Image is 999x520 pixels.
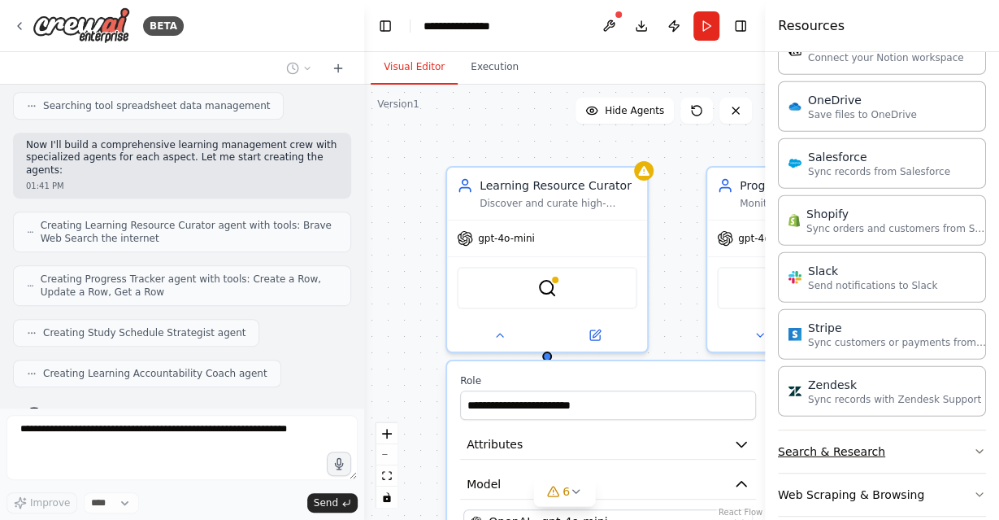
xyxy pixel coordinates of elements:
label: Role [460,374,756,387]
p: Save files to OneDrive [808,108,917,121]
span: Creating Learning Accountability Coach agent [43,367,267,380]
div: Progress TrackerMonitor and track learning progress across {subject} courses and materials, maint... [706,166,909,353]
button: zoom in [376,423,397,444]
span: Searching tool spreadsheet data management [43,99,270,112]
div: Discover and curate high-quality, personalized learning resources for {subject} based on {learnin... [480,197,637,210]
button: 6 [533,477,596,507]
button: Execution [458,50,532,85]
span: Creating Learning Resource Curator agent with tools: Brave Web Search the internet [41,219,337,245]
button: Improve [7,492,77,513]
button: Search & Research [778,430,986,473]
button: Hide right sidebar [729,15,752,37]
span: 6 [562,483,570,500]
p: Connect your Notion workspace [808,51,964,64]
button: Send [307,493,358,513]
img: Shopify [788,214,800,227]
p: Sync customers or payments from Stripe [808,336,987,349]
div: OneDrive [808,92,917,108]
span: Model [467,476,501,492]
div: Learning Resource Curator [480,177,637,194]
div: BETA [143,16,184,36]
span: gpt-4o-mini [738,232,795,245]
button: toggle interactivity [376,487,397,508]
button: Start a new chat [325,59,351,78]
p: Sync records with Zendesk Support [808,393,981,406]
span: Creating Progress Tracker agent with tools: Create a Row, Update a Row, Get a Row [41,273,337,299]
img: Salesforce [788,157,801,170]
button: Hide Agents [576,98,674,124]
p: Now I'll build a comprehensive learning management crew with specialized agents for each aspect. ... [26,139,338,177]
img: Slack [788,271,801,284]
textarea: To enrich screen reader interactions, please activate Accessibility in Grammarly extension settings [7,415,358,480]
button: Switch to previous chat [280,59,319,78]
div: Stripe [808,320,987,336]
p: Sync orders and customers from Shopify [806,222,985,235]
button: Web Scraping & Browsing [778,474,986,516]
button: Visual Editor [371,50,458,85]
button: Hide left sidebar [374,15,397,37]
div: Salesforce [808,149,950,165]
div: Progress Tracker [740,177,897,194]
img: Stripe [788,328,801,341]
div: Slack [808,263,937,279]
nav: breadcrumb [423,18,502,34]
span: Send [314,496,338,509]
p: Send notifications to Slack [808,279,937,292]
button: zoom out [376,444,397,465]
div: React Flow controls [376,423,397,508]
span: gpt-4o-mini [478,232,535,245]
img: BraveSearchTool [537,278,557,298]
img: Logo [33,7,130,44]
button: Attributes [460,430,756,460]
button: fit view [376,465,397,487]
p: Sync records from Salesforce [808,165,950,178]
button: Model [460,470,756,500]
button: Click to speak your automation idea [327,452,351,476]
a: React Flow attribution [719,508,762,517]
div: Learning Resource CuratorDiscover and curate high-quality, personalized learning resources for {s... [445,166,649,353]
div: Shopify [806,206,985,222]
div: 01:41 PM [26,180,338,192]
button: Open in side panel [549,326,641,345]
div: Monitor and track learning progress across {subject} courses and materials, maintaining accurate ... [740,197,897,210]
img: OneDrive [788,100,801,113]
span: Hide Agents [605,104,664,117]
span: Attributes [467,436,523,452]
span: Creating Study Schedule Strategist agent [43,326,245,339]
img: Zendesk [788,385,801,398]
div: Version 1 [377,98,419,111]
span: Improve [30,496,70,509]
div: Zendesk [808,377,981,393]
h4: Resources [778,16,845,36]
